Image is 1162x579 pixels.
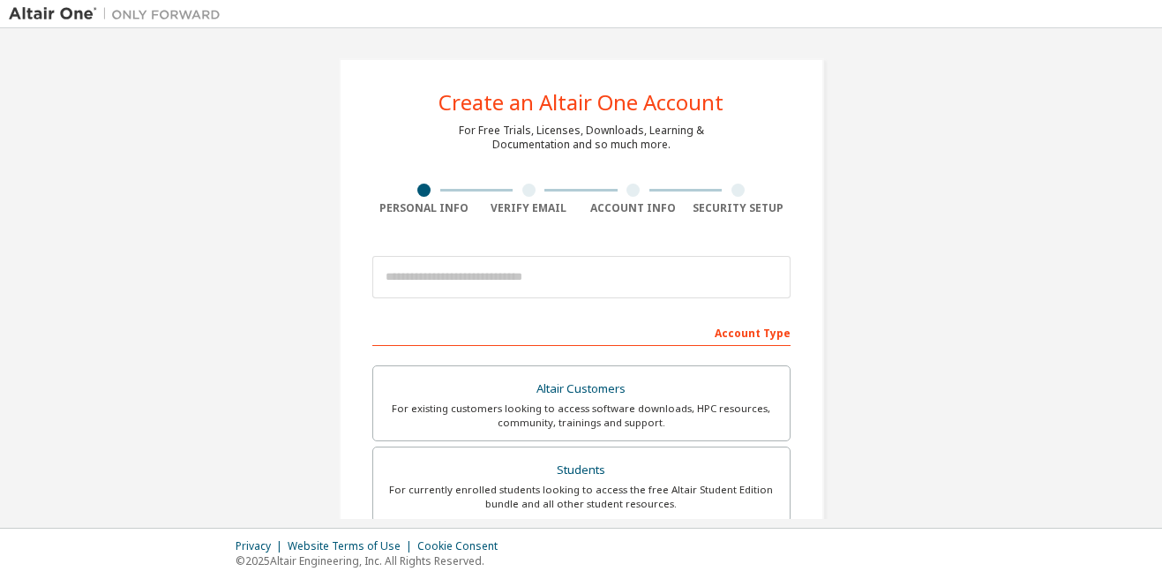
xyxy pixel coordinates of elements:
div: Account Info [581,201,686,215]
div: Account Type [372,318,791,346]
p: © 2025 Altair Engineering, Inc. All Rights Reserved. [236,553,508,568]
div: Personal Info [372,201,477,215]
div: Students [384,458,779,483]
div: Cookie Consent [417,539,508,553]
div: Altair Customers [384,377,779,402]
div: Verify Email [476,201,581,215]
div: For existing customers looking to access software downloads, HPC resources, community, trainings ... [384,402,779,430]
div: For currently enrolled students looking to access the free Altair Student Edition bundle and all ... [384,483,779,511]
div: Privacy [236,539,288,553]
div: For Free Trials, Licenses, Downloads, Learning & Documentation and so much more. [459,124,704,152]
div: Create an Altair One Account [439,92,723,113]
img: Altair One [9,5,229,23]
div: Website Terms of Use [288,539,417,553]
div: Security Setup [686,201,791,215]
